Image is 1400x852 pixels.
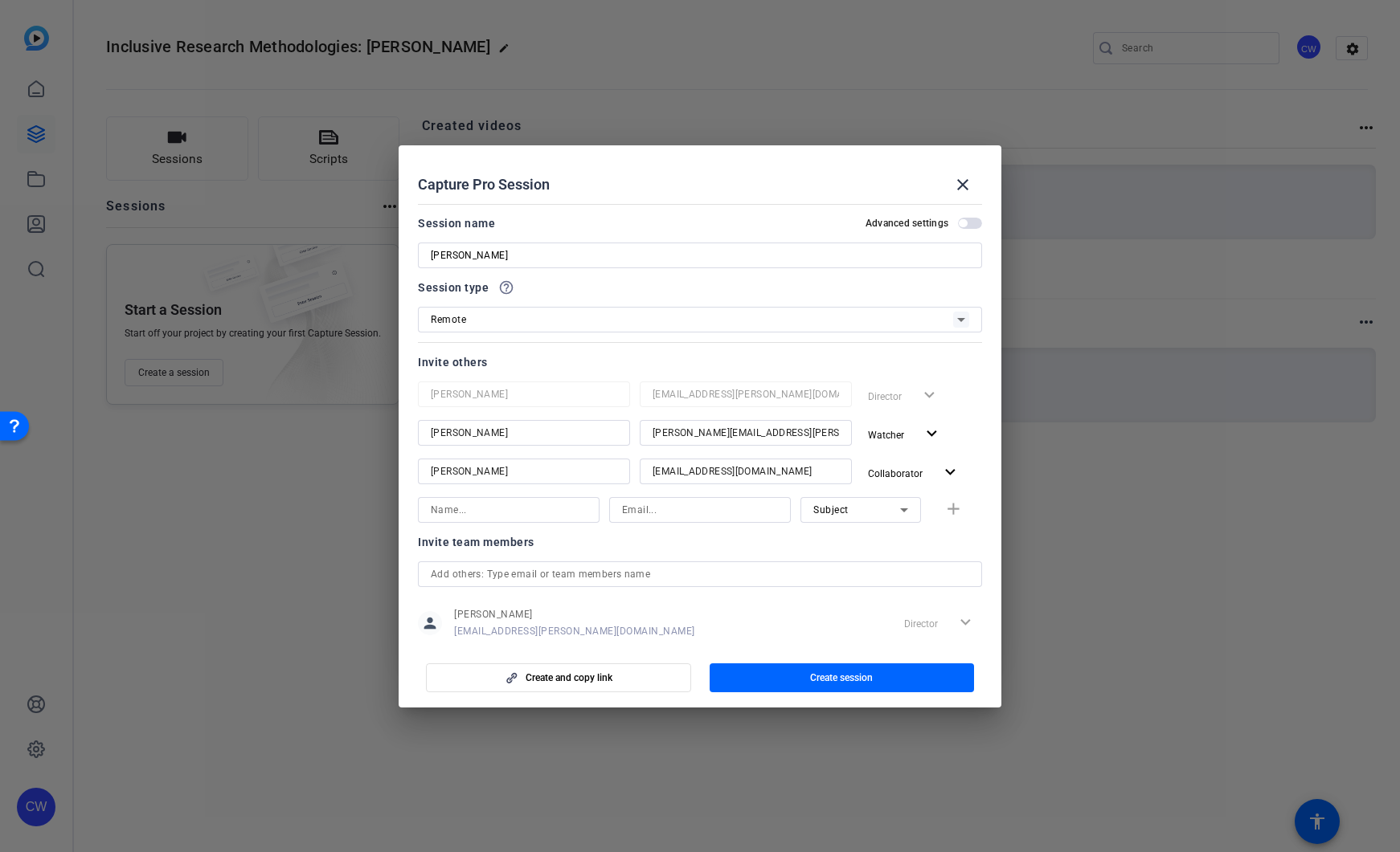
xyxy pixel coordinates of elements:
[431,500,587,520] input: Name...
[866,217,948,230] h2: Advanced settings
[868,468,923,479] span: Collaborator
[418,278,489,297] span: Session type
[710,663,975,692] button: Create session
[418,532,982,552] div: Invite team members
[622,500,778,520] input: Email...
[418,353,982,372] div: Invite others
[426,663,691,692] button: Create and copy link
[498,279,514,296] mat-icon: help_outline
[653,423,839,442] input: Email...
[653,462,839,481] input: Email...
[454,608,695,621] span: [PERSON_NAME]
[862,459,967,487] button: Collaborator
[940,463,960,483] mat-icon: expand_more
[868,430,904,441] span: Watcher
[526,671,612,684] span: Create and copy link
[431,423,617,442] input: Name...
[813,504,849,516] span: Subject
[418,165,982,204] div: Capture Pro Session
[862,420,948,449] button: Watcher
[418,611,442,635] mat-icon: person
[431,246,969,265] input: Enter Session Name
[810,671,873,684] span: Create session
[454,625,695,638] span: [EMAIL_ADDRESS][PERSON_NAME][DOMAIN_NAME]
[431,314,466,325] span: Remote
[953,175,972,194] mat-icon: close
[431,565,969,584] input: Add others: Type email or team members name
[431,385,617,404] input: Name...
[922,424,942,444] mat-icon: expand_more
[653,385,839,404] input: Email...
[418,214,495,233] div: Session name
[431,462,617,481] input: Name...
